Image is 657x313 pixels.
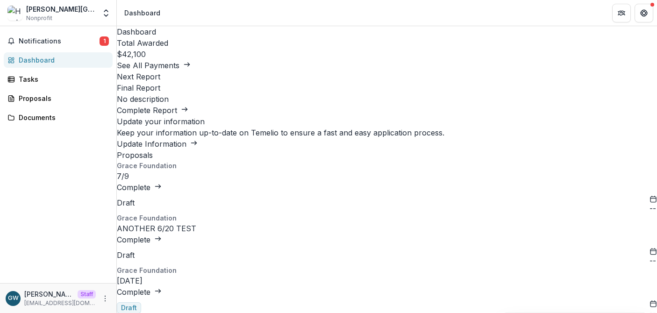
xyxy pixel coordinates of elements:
div: Dashboard [124,8,160,18]
a: Complete [117,183,162,192]
a: 7/9 [117,171,129,181]
a: Complete Report [117,106,188,115]
a: [DATE] [117,276,143,285]
p: Grace Foundation [117,213,657,223]
button: See All Payments [117,60,191,71]
a: Complete [117,235,162,244]
span: Notifications [19,37,100,45]
h2: Update your information [117,116,657,127]
span: Draft [117,199,135,207]
p: Grace Foundation [117,265,657,275]
button: Get Help [635,4,653,22]
nav: breadcrumb [121,6,164,20]
a: Complete [117,287,162,297]
h3: $42,100 [117,49,657,60]
div: Dashboard [19,55,105,65]
a: ANOTHER 6/20 TEST [117,224,196,233]
p: [PERSON_NAME] [24,289,74,299]
p: Staff [78,290,96,299]
img: Hackley Library [7,6,22,21]
p: No description [117,93,657,105]
button: Notifications1 [4,34,113,49]
span: -- [650,204,657,213]
button: More [100,293,111,304]
div: Grace Willig [8,295,19,301]
button: Partners [612,4,631,22]
div: [PERSON_NAME][GEOGRAPHIC_DATA] [26,4,96,14]
span: Draft [121,304,137,312]
h2: Next Report [117,71,657,82]
p: Grace Foundation [117,161,657,171]
a: Tasks [4,71,113,87]
div: Documents [19,113,105,122]
button: Open entity switcher [100,4,113,22]
span: Nonprofit [26,14,52,22]
span: Draft [117,251,135,260]
h3: Keep your information up-to-date on Temelio to ensure a fast and easy application process. [117,127,657,138]
a: Update Information [117,139,198,149]
div: Tasks [19,74,105,84]
span: 1 [100,36,109,46]
h2: Proposals [117,149,657,161]
h2: Total Awarded [117,37,657,49]
p: [EMAIL_ADDRESS][DOMAIN_NAME] [24,299,96,307]
div: Proposals [19,93,105,103]
span: -- [650,256,657,265]
a: Dashboard [4,52,113,68]
h3: Final Report [117,82,657,93]
a: Proposals [4,91,113,106]
h1: Dashboard [117,26,657,37]
a: Documents [4,110,113,125]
